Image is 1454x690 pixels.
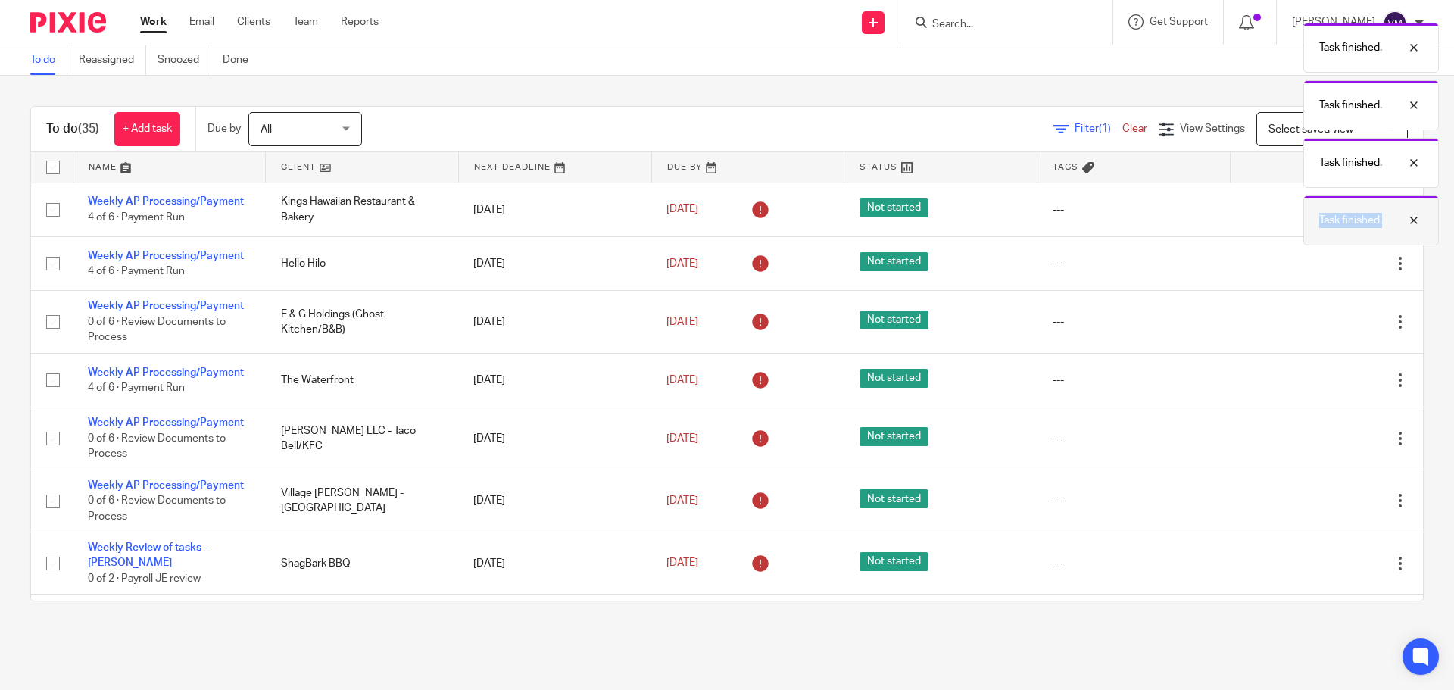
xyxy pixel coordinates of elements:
span: [DATE] [666,558,698,569]
a: Weekly AP Processing/Payment [88,417,244,428]
span: Not started [860,489,928,508]
span: (35) [78,123,99,135]
div: --- [1053,556,1215,571]
span: 0 of 2 · Payroll JE review [88,573,201,584]
td: [DATE] [458,470,651,532]
p: Task finished. [1319,40,1382,55]
a: Weekly AP Processing/Payment [88,367,244,378]
td: [DATE] [458,532,651,595]
td: The Waterfront [266,595,459,657]
img: Pixie [30,12,106,33]
span: 0 of 6 · Review Documents to Process [88,495,226,522]
a: + Add task [114,112,180,146]
td: [DATE] [458,236,651,290]
a: To do [30,45,67,75]
td: Hello Hilo [266,236,459,290]
td: Kings Hawaiian Restaurant & Bakery [266,183,459,236]
td: [DATE] [458,291,651,353]
a: Weekly AP Processing/Payment [88,196,244,207]
span: [DATE] [666,433,698,444]
span: 4 of 6 · Payment Run [88,266,185,276]
td: [DATE] [458,353,651,407]
p: Due by [207,121,241,136]
span: [DATE] [666,375,698,386]
h1: To do [46,121,99,137]
a: Work [140,14,167,30]
span: 4 of 6 · Payment Run [88,382,185,393]
div: --- [1053,256,1215,271]
a: Weekly AP Processing/Payment [88,301,244,311]
div: --- [1053,431,1215,446]
td: Village [PERSON_NAME] - [GEOGRAPHIC_DATA] [266,470,459,532]
div: --- [1053,314,1215,329]
td: [PERSON_NAME] LLC - Taco Bell/KFC [266,407,459,470]
a: Weekly AP Processing/Payment [88,251,244,261]
span: Not started [860,369,928,388]
p: Task finished. [1319,98,1382,113]
div: --- [1053,493,1215,508]
a: Weekly Review of tasks - [PERSON_NAME] [88,542,207,568]
p: Task finished. [1319,155,1382,170]
span: [DATE] [666,205,698,215]
a: Reassigned [79,45,146,75]
span: 0 of 6 · Review Documents to Process [88,433,226,460]
span: [DATE] [666,258,698,269]
a: Weekly AP Processing/Payment [88,480,244,491]
span: Not started [860,252,928,271]
a: Team [293,14,318,30]
td: The Waterfront [266,353,459,407]
span: Not started [860,311,928,329]
span: Not started [860,427,928,446]
div: --- [1053,373,1215,388]
span: 4 of 6 · Payment Run [88,212,185,223]
span: [DATE] [666,317,698,327]
a: Snoozed [158,45,211,75]
td: [DATE] [458,407,651,470]
span: Not started [860,552,928,571]
span: [DATE] [666,495,698,506]
a: Reports [341,14,379,30]
td: [DATE] [458,183,651,236]
img: svg%3E [1383,11,1407,35]
span: 0 of 6 · Review Documents to Process [88,317,226,343]
td: [DATE] [458,595,651,657]
a: Clients [237,14,270,30]
td: ShagBark BBQ [266,532,459,595]
span: All [261,124,272,135]
a: Done [223,45,260,75]
td: E & G Holdings (Ghost Kitchen/B&B) [266,291,459,353]
p: Task finished. [1319,213,1382,228]
a: Email [189,14,214,30]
